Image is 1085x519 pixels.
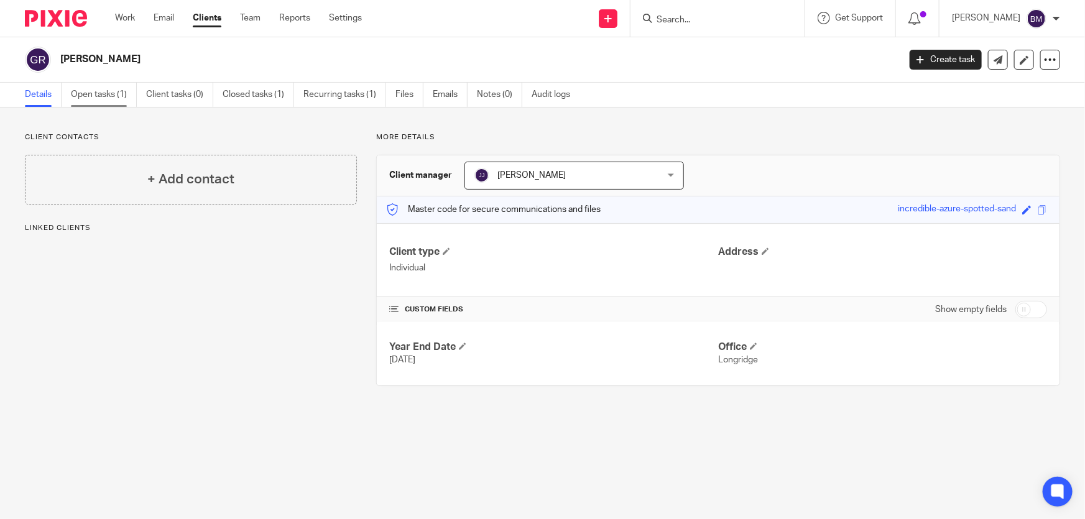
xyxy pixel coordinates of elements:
a: Team [240,12,261,24]
h4: + Add contact [147,170,234,189]
span: Get Support [835,14,883,22]
a: Files [395,83,423,107]
p: [PERSON_NAME] [952,12,1020,24]
h3: Client manager [389,169,452,181]
h2: [PERSON_NAME] [60,53,725,66]
p: Linked clients [25,223,357,233]
img: Pixie [25,10,87,27]
a: Recurring tasks (1) [303,83,386,107]
input: Search [655,15,767,26]
h4: Address [718,246,1047,259]
a: Create task [910,50,982,70]
span: [PERSON_NAME] [497,171,566,180]
p: More details [376,132,1060,142]
a: Client tasks (0) [146,83,213,107]
a: Audit logs [532,83,579,107]
h4: CUSTOM FIELDS [389,305,718,315]
img: svg%3E [474,168,489,183]
img: svg%3E [25,47,51,73]
span: [DATE] [389,356,415,364]
a: Notes (0) [477,83,522,107]
h4: Year End Date [389,341,718,354]
a: Closed tasks (1) [223,83,294,107]
p: Client contacts [25,132,357,142]
span: Longridge [718,356,758,364]
div: incredible-azure-spotted-sand [898,203,1016,217]
a: Work [115,12,135,24]
h4: Office [718,341,1047,354]
a: Clients [193,12,221,24]
a: Emails [433,83,468,107]
a: Reports [279,12,310,24]
label: Show empty fields [935,303,1007,316]
a: Settings [329,12,362,24]
a: Open tasks (1) [71,83,137,107]
p: Individual [389,262,718,274]
img: svg%3E [1027,9,1046,29]
a: Email [154,12,174,24]
p: Master code for secure communications and files [386,203,601,216]
a: Details [25,83,62,107]
h4: Client type [389,246,718,259]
